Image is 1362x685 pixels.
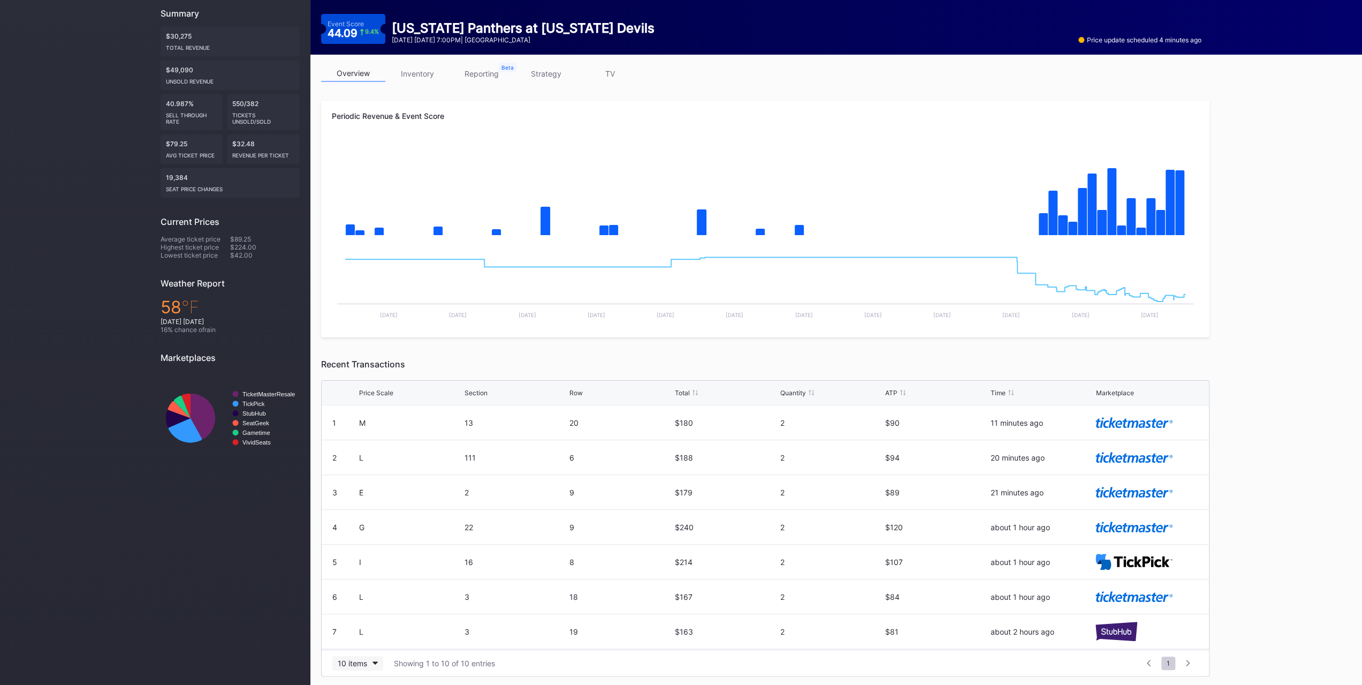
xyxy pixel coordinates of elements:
div: M [359,418,462,427]
div: about 1 hour ago [991,558,1093,567]
div: 1 [332,418,336,427]
div: Tickets Unsold/Sold [232,108,294,125]
div: L [359,592,462,601]
div: 2 [465,488,567,497]
div: 40.987% [161,94,223,130]
div: 2 [332,453,337,462]
div: 13 [465,418,567,427]
div: Total Revenue [166,40,294,51]
div: $89 [885,488,988,497]
img: ticketmaster.svg [1095,452,1173,462]
div: 18 [569,592,672,601]
div: Marketplaces [161,352,300,363]
button: 10 items [332,656,383,671]
div: 16 % chance of rain [161,326,300,334]
div: L [359,627,462,636]
div: 21 minutes ago [991,488,1093,497]
div: $107 [885,558,988,567]
div: I [359,558,462,567]
div: 19 [569,627,672,636]
div: Section [465,389,488,397]
span: ℉ [181,297,199,318]
div: $30,275 [161,27,300,56]
div: [DATE] [DATE] [161,318,300,326]
div: 2 [780,558,883,567]
text: [DATE] [864,312,882,318]
img: ticketmaster.svg [1095,417,1173,427]
text: [DATE] [933,312,951,318]
div: Average ticket price [161,235,230,243]
div: Sell Through Rate [166,108,217,125]
div: seat price changes [166,182,294,192]
span: 1 [1161,657,1175,670]
div: L [359,453,462,462]
div: 10 items [338,659,367,668]
div: 2 [780,453,883,462]
div: 3 [465,627,567,636]
div: about 1 hour ago [991,523,1093,532]
div: 550/382 [227,94,300,130]
div: Marketplace [1095,389,1133,397]
div: 2 [780,523,883,532]
text: [DATE] [1002,312,1020,318]
div: 9.4 % [365,29,379,35]
div: Weather Report [161,278,300,289]
div: $42.00 [230,251,300,259]
text: [DATE] [1141,312,1159,318]
div: 9 [569,523,672,532]
div: ATP [885,389,897,397]
img: stubHub.svg [1095,622,1137,641]
div: 2 [780,627,883,636]
div: [US_STATE] Panthers at [US_STATE] Devils [392,20,655,36]
img: ticketmaster.svg [1095,487,1173,497]
div: 20 [569,418,672,427]
a: inventory [385,65,450,82]
div: $180 [675,418,778,427]
svg: Chart title [332,139,1199,246]
div: $90 [885,418,988,427]
div: $240 [675,523,778,532]
div: about 2 hours ago [991,627,1093,636]
text: [DATE] [1071,312,1089,318]
div: $49,090 [161,61,300,90]
div: Price Scale [359,389,393,397]
div: Row [569,389,583,397]
div: 19,384 [161,168,300,198]
div: [DATE] [DATE] 7:00PM | [GEOGRAPHIC_DATA] [392,36,655,44]
div: 22 [465,523,567,532]
div: Current Prices [161,216,300,227]
div: $120 [885,523,988,532]
img: TickPick_logo.svg [1095,554,1173,570]
div: 6 [569,453,672,462]
div: Periodic Revenue & Event Score [332,111,1199,121]
text: [DATE] [726,312,743,318]
div: Price update scheduled 4 minutes ago [1078,36,1201,44]
div: $224.00 [230,243,300,251]
text: [DATE] [518,312,536,318]
div: 5 [332,558,337,567]
div: 2 [780,418,883,427]
div: Unsold Revenue [166,74,294,85]
div: $32.48 [227,134,300,164]
div: 8 [569,558,672,567]
div: $79.25 [161,134,223,164]
text: TickPick [242,401,265,407]
div: 111 [465,453,567,462]
div: 16 [465,558,567,567]
div: G [359,523,462,532]
text: [DATE] [449,312,467,318]
div: Time [991,389,1006,397]
div: 44.09 [328,28,379,39]
div: Recent Transactions [321,359,1209,370]
div: $179 [675,488,778,497]
div: 7 [332,627,337,636]
div: $167 [675,592,778,601]
div: $84 [885,592,988,601]
div: 2 [780,488,883,497]
a: strategy [514,65,578,82]
div: 3 [465,592,567,601]
div: Avg ticket price [166,148,217,159]
text: [DATE] [588,312,605,318]
text: StubHub [242,410,266,417]
text: [DATE] [657,312,674,318]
